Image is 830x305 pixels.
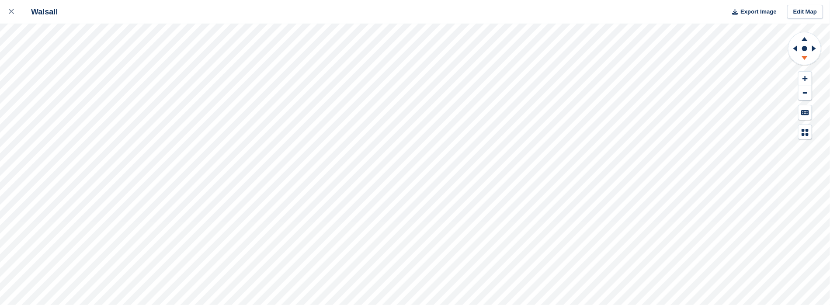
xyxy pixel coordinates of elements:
[23,7,58,17] div: Walsall
[740,7,776,16] span: Export Image
[799,72,812,86] button: Zoom In
[799,125,812,139] button: Map Legend
[727,5,777,19] button: Export Image
[799,105,812,120] button: Keyboard Shortcuts
[799,86,812,101] button: Zoom Out
[787,5,823,19] a: Edit Map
